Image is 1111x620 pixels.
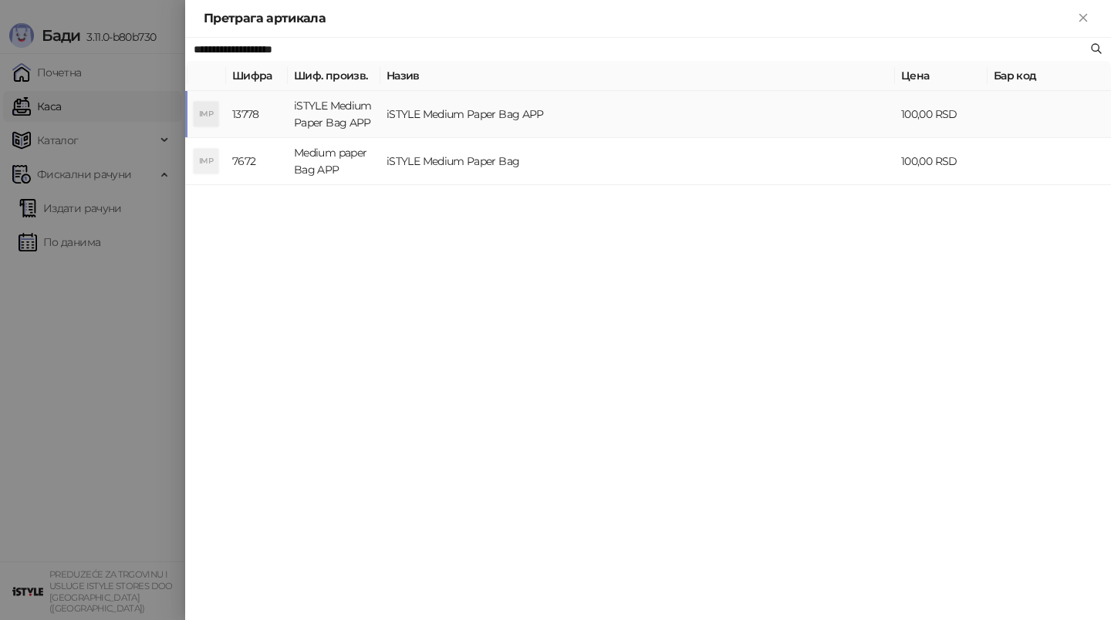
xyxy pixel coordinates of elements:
[288,138,380,185] td: Medium paper Bag APP
[288,91,380,138] td: iSTYLE Medium Paper Bag APP
[988,61,1111,91] th: Бар код
[380,91,895,138] td: iSTYLE Medium Paper Bag APP
[380,138,895,185] td: iSTYLE Medium Paper Bag
[895,138,988,185] td: 100,00 RSD
[288,61,380,91] th: Шиф. произв.
[226,61,288,91] th: Шифра
[226,91,288,138] td: 13778
[194,102,218,126] div: IMP
[194,149,218,174] div: IMP
[895,91,988,138] td: 100,00 RSD
[226,138,288,185] td: 7672
[380,61,895,91] th: Назив
[204,9,1074,28] div: Претрага артикала
[1074,9,1092,28] button: Close
[895,61,988,91] th: Цена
